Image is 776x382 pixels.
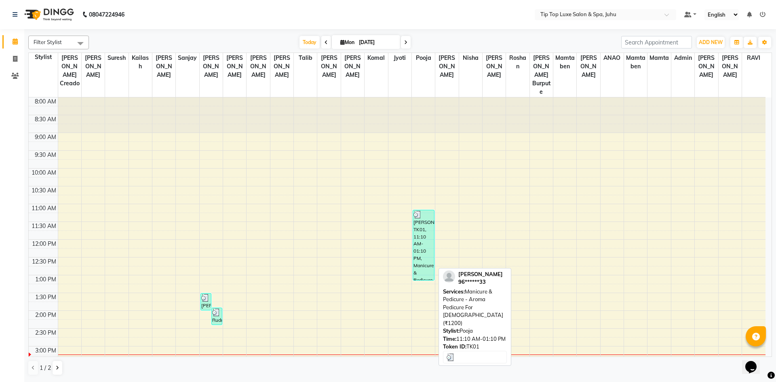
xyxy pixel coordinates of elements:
span: Jyoti [388,53,411,63]
div: 3:00 PM [34,346,58,355]
div: 12:30 PM [30,257,58,266]
div: [PERSON_NAME], TK01, 11:10 AM-01:10 PM, Manicure & Pedicure - Aroma Pedicure For [DEMOGRAPHIC_DAT... [413,210,434,280]
div: 10:00 AM [30,169,58,177]
span: RAVI [742,53,765,63]
span: [PERSON_NAME] [152,53,175,80]
span: [PERSON_NAME] [483,53,506,80]
span: [PERSON_NAME] [82,53,105,80]
span: Filter Stylist [34,39,62,45]
span: Pooja [412,53,435,63]
div: 9:00 AM [33,133,58,141]
span: Nisha [459,53,482,63]
b: 08047224946 [89,3,124,26]
span: [PERSON_NAME] [458,271,503,277]
span: Time: [443,336,456,342]
span: admin [671,53,694,63]
div: 1:30 PM [34,293,58,302]
span: Token ID: [443,343,466,350]
span: Mon [338,39,356,45]
span: Talib [294,53,317,63]
div: 11:30 AM [30,222,58,230]
span: [PERSON_NAME] [317,53,340,80]
span: 1 / 2 [40,364,51,372]
span: [PERSON_NAME] [200,53,223,80]
button: ADD NEW [697,37,725,48]
span: [PERSON_NAME] burpute [530,53,553,97]
iframe: chat widget [742,350,768,374]
div: TK01 [443,343,507,351]
span: Kailash [129,53,152,72]
input: 2025-09-01 [356,36,397,49]
div: 11:10 AM-01:10 PM [443,335,507,343]
span: [PERSON_NAME] [719,53,742,80]
span: Mamtaben [624,53,647,72]
span: mamta [647,53,671,63]
div: 8:00 AM [33,97,58,106]
span: Roshan [506,53,529,72]
span: Sanjay [176,53,199,63]
span: [PERSON_NAME] [695,53,718,80]
span: ADD NEW [699,39,723,45]
span: Manicure & Pedicure - Aroma Pedicure For [DEMOGRAPHIC_DATA] (₹1200) [443,288,503,326]
img: profile [443,270,455,283]
div: 9:30 AM [33,151,58,159]
span: [PERSON_NAME] [270,53,293,80]
span: Suresh [105,53,128,63]
span: ANAO [601,53,624,63]
div: 11:00 AM [30,204,58,213]
span: Stylist: [443,327,460,334]
span: [PERSON_NAME] [223,53,246,80]
span: [PERSON_NAME] [435,53,458,80]
span: [PERSON_NAME] [247,53,270,80]
div: Pooja [443,327,507,335]
span: Services: [443,288,465,295]
span: [PERSON_NAME] [577,53,600,80]
span: Mamtaben [553,53,576,72]
span: Today [299,36,320,49]
div: Rudra, TK04, 01:55 PM-02:25 PM, Groom Services - [PERSON_NAME] Trimming (₹200) [212,308,222,325]
div: [PERSON_NAME], TK02, 01:30 PM-02:00 PM, [DEMOGRAPHIC_DATA] Hair Services - [DEMOGRAPHIC_DATA] Hai... [201,293,211,310]
span: Komal [365,53,388,63]
span: [PERSON_NAME] creado [58,53,81,89]
div: 8:30 AM [33,115,58,124]
img: logo [21,3,76,26]
div: 1:00 PM [34,275,58,284]
div: 10:30 AM [30,186,58,195]
div: 2:00 PM [34,311,58,319]
div: 12:00 PM [30,240,58,248]
div: Stylist [29,53,58,61]
input: Search Appointment [621,36,692,49]
div: 2:30 PM [34,329,58,337]
span: [PERSON_NAME] [341,53,364,80]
